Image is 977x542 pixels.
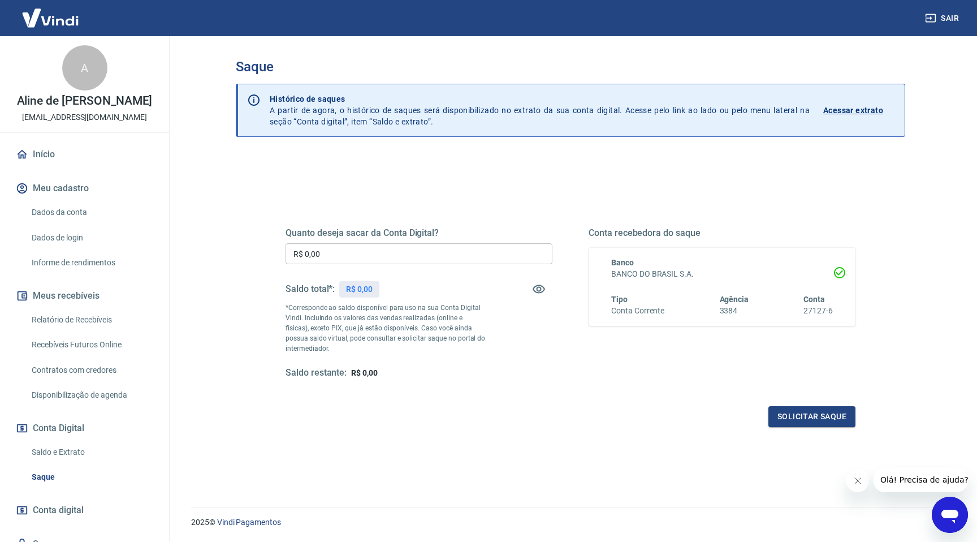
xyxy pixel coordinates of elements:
[611,258,634,267] span: Banco
[823,105,883,116] p: Acessar extrato
[351,368,378,377] span: R$ 0,00
[874,467,968,492] iframe: Mensagem da empresa
[7,8,95,17] span: Olá! Precisa de ajuda?
[611,295,628,304] span: Tipo
[22,111,147,123] p: [EMAIL_ADDRESS][DOMAIN_NAME]
[932,497,968,533] iframe: Botão para abrir a janela de mensagens
[14,498,155,523] a: Conta digital
[768,406,855,427] button: Solicitar saque
[803,295,825,304] span: Conta
[611,305,664,317] h6: Conta Corrente
[27,359,155,382] a: Contratos com credores
[27,308,155,332] a: Relatório de Recebíveis
[823,93,896,127] a: Acessar extrato
[270,93,810,105] p: Histórico de saques
[286,283,335,295] h5: Saldo total*:
[923,8,963,29] button: Sair
[803,305,833,317] h6: 27127-6
[270,93,810,127] p: A partir de agora, o histórico de saques será disponibilizado no extrato da sua conta digital. Ac...
[27,251,155,274] a: Informe de rendimentos
[14,416,155,441] button: Conta Digital
[27,384,155,407] a: Disponibilização de agenda
[236,59,905,75] h3: Saque
[27,201,155,224] a: Dados da conta
[17,95,153,107] p: Aline de [PERSON_NAME]
[27,441,155,464] a: Saldo e Extrato
[14,1,87,35] img: Vindi
[346,283,373,295] p: R$ 0,00
[191,517,950,528] p: 2025 ©
[286,367,347,379] h5: Saldo restante:
[286,227,552,239] h5: Quanto deseja sacar da Conta Digital?
[27,226,155,250] a: Dados de login
[286,303,486,354] p: *Corresponde ao saldo disponível para uso na sua Conta Digital Vindi. Incluindo os valores das ve...
[27,466,155,489] a: Saque
[27,333,155,356] a: Recebíveis Futuros Online
[589,227,855,239] h5: Conta recebedora do saque
[14,142,155,167] a: Início
[14,176,155,201] button: Meu cadastro
[33,502,84,518] span: Conta digital
[846,470,869,492] iframe: Fechar mensagem
[611,268,833,280] h6: BANCO DO BRASIL S.A.
[217,518,281,527] a: Vindi Pagamentos
[720,305,749,317] h6: 3384
[14,283,155,308] button: Meus recebíveis
[720,295,749,304] span: Agência
[62,45,107,91] div: A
